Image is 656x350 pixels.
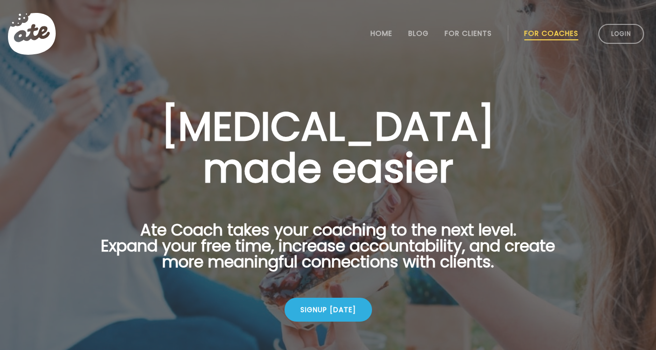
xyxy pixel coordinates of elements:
[86,106,571,189] h1: [MEDICAL_DATA] made easier
[371,29,392,37] a: Home
[408,29,429,37] a: Blog
[445,29,492,37] a: For Clients
[524,29,578,37] a: For Coaches
[86,222,571,282] p: Ate Coach takes your coaching to the next level. Expand your free time, increase accountability, ...
[598,24,644,44] a: Login
[284,298,372,322] div: Signup [DATE]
